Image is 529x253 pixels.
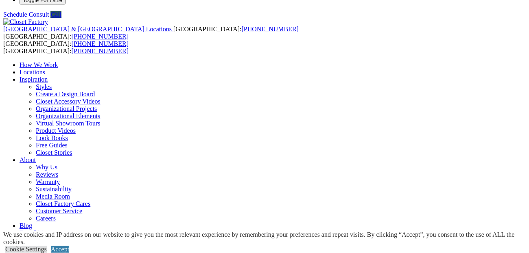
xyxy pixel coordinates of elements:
[36,127,76,134] a: Product Videos
[36,142,68,149] a: Free Guides
[20,61,58,68] a: How We Work
[50,11,61,18] a: Call
[241,26,298,32] a: [PHONE_NUMBER]
[20,229,50,236] a: Franchising
[36,149,72,156] a: Closet Stories
[3,18,48,26] img: Closet Factory
[36,193,70,200] a: Media Room
[20,76,48,83] a: Inspiration
[72,40,129,47] a: [PHONE_NUMBER]
[72,33,129,40] a: [PHONE_NUMBER]
[3,231,529,246] div: We use cookies and IP address on our website to give you the most relevant experience by remember...
[3,11,49,18] a: Schedule Consult
[3,26,172,32] span: [GEOGRAPHIC_DATA] & [GEOGRAPHIC_DATA] Locations
[51,246,69,253] a: Accept
[36,83,52,90] a: Styles
[36,98,101,105] a: Closet Accessory Videos
[36,178,60,185] a: Warranty
[36,208,82,214] a: Customer Service
[36,200,90,207] a: Closet Factory Cares
[20,156,36,163] a: About
[3,40,129,54] span: [GEOGRAPHIC_DATA]: [GEOGRAPHIC_DATA]:
[3,26,299,40] span: [GEOGRAPHIC_DATA]: [GEOGRAPHIC_DATA]:
[36,186,72,192] a: Sustainability
[5,246,47,253] a: Cookie Settings
[36,91,95,97] a: Create a Design Board
[36,164,57,171] a: Why Us
[20,222,32,229] a: Blog
[20,69,45,76] a: Locations
[36,171,58,178] a: Reviews
[36,105,97,112] a: Organizational Projects
[36,120,101,127] a: Virtual Showroom Tours
[36,112,100,119] a: Organizational Elements
[3,26,173,32] a: [GEOGRAPHIC_DATA] & [GEOGRAPHIC_DATA] Locations
[36,134,68,141] a: Look Books
[36,215,56,222] a: Careers
[72,48,129,54] a: [PHONE_NUMBER]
